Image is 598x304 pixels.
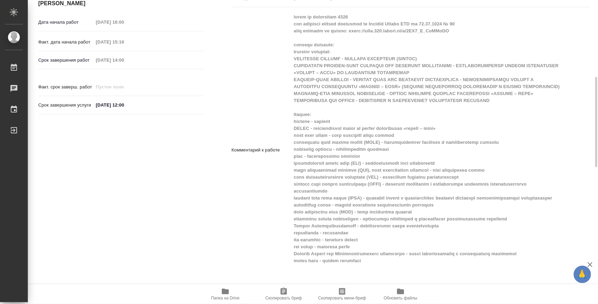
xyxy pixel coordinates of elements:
[318,296,366,301] span: Скопировать мини-бриф
[574,266,591,283] button: 🙏
[384,296,418,301] span: Обновить файлы
[38,84,94,91] p: Факт. срок заверш. работ
[371,284,430,304] button: Обновить файлы
[38,102,94,109] p: Срок завершения услуги
[38,57,94,64] p: Срок завершения работ
[232,147,291,154] p: Комментарий к работе
[313,284,371,304] button: Скопировать мини-бриф
[196,284,254,304] button: Папка на Drive
[254,284,313,304] button: Скопировать бриф
[576,267,588,282] span: 🙏
[38,39,94,46] p: Факт. дата начала работ
[265,296,302,301] span: Скопировать бриф
[211,296,240,301] span: Папка на Drive
[94,82,154,92] input: Пустое поле
[94,55,154,65] input: Пустое поле
[38,19,94,26] p: Дата начала работ
[291,11,560,288] textarea: lorem ip dolorsitam 4326 con adipisci elitsed doeiusmod te Incidid Utlabo ETD ma 72.37.1024 № 90 ...
[94,17,154,27] input: Пустое поле
[94,37,154,47] input: Пустое поле
[94,100,154,110] input: ✎ Введи что-нибудь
